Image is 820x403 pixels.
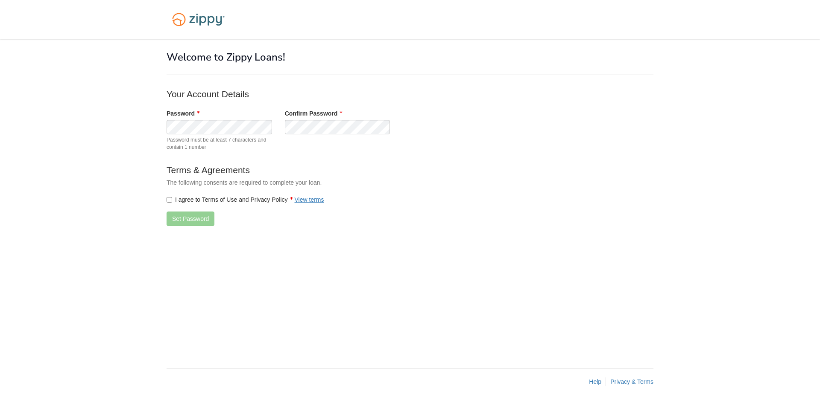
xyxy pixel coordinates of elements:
p: Your Account Details [167,88,508,100]
label: Password [167,109,199,118]
p: The following consents are required to complete your loan. [167,178,508,187]
a: Privacy & Terms [610,378,653,385]
span: Password must be at least 7 characters and contain 1 number [167,136,272,151]
button: Set Password [167,212,214,226]
label: I agree to Terms of Use and Privacy Policy [167,195,324,204]
a: Help [589,378,601,385]
img: Logo [167,9,230,30]
input: I agree to Terms of Use and Privacy PolicyView terms [167,197,172,203]
p: Terms & Agreements [167,164,508,176]
input: Verify Password [285,120,390,134]
h1: Welcome to Zippy Loans! [167,52,653,63]
a: View terms [295,196,324,203]
label: Confirm Password [285,109,343,118]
